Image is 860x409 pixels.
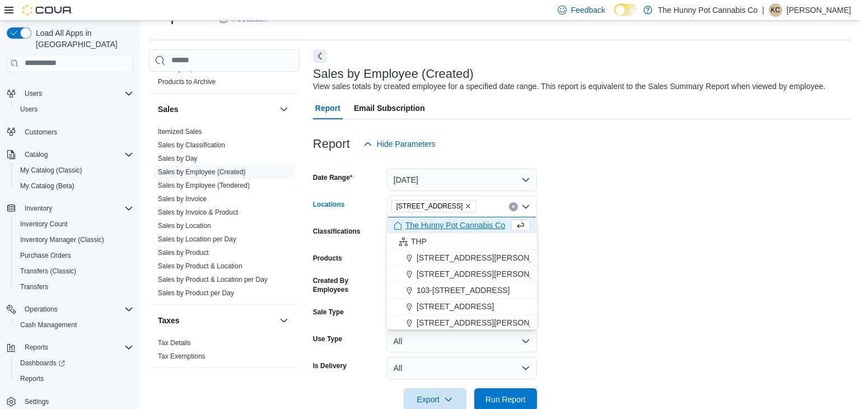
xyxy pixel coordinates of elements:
[771,3,780,17] span: KC
[158,127,202,136] span: Itemized Sales
[485,394,526,405] span: Run Report
[149,62,300,93] div: Products
[16,233,133,247] span: Inventory Manager (Classic)
[11,248,138,263] button: Purchase Orders
[20,395,53,408] a: Settings
[313,254,342,263] label: Products
[11,232,138,248] button: Inventory Manager (Classic)
[387,234,537,250] button: THP
[158,235,236,243] a: Sales by Location per Day
[16,164,133,177] span: My Catalog (Classic)
[25,343,48,352] span: Reports
[16,264,81,278] a: Transfers (Classic)
[20,341,133,354] span: Reports
[313,81,825,92] div: View sales totals by created employee for a specified date range. This report is equivalent to th...
[158,315,275,326] button: Taxes
[313,173,353,182] label: Date Range
[158,338,191,347] span: Tax Details
[20,126,62,139] a: Customers
[313,49,326,63] button: Next
[16,233,109,247] a: Inventory Manager (Classic)
[16,103,42,116] a: Users
[158,128,202,136] a: Itemized Sales
[158,289,234,297] a: Sales by Product per Day
[2,124,138,140] button: Customers
[11,216,138,232] button: Inventory Count
[313,227,361,236] label: Classifications
[20,374,44,383] span: Reports
[25,150,48,159] span: Catalog
[387,357,537,379] button: All
[313,334,342,343] label: Use Type
[31,27,133,50] span: Load All Apps in [GEOGRAPHIC_DATA]
[158,141,225,149] a: Sales by Classification
[158,168,246,176] span: Sales by Employee (Created)
[11,101,138,117] button: Users
[387,266,537,282] button: [STREET_ADDRESS][PERSON_NAME]
[16,280,133,294] span: Transfers
[509,202,518,211] button: Clear input
[20,394,133,408] span: Settings
[20,148,52,161] button: Catalog
[20,341,53,354] button: Reports
[158,222,211,230] a: Sales by Location
[658,3,758,17] p: The Hunny Pot Cannabis Co
[359,133,440,155] button: Hide Parameters
[158,154,198,163] span: Sales by Day
[158,195,207,203] a: Sales by Invoice
[20,235,104,244] span: Inventory Manager (Classic)
[25,305,58,314] span: Operations
[11,263,138,279] button: Transfers (Classic)
[20,320,77,329] span: Cash Management
[20,220,68,229] span: Inventory Count
[2,201,138,216] button: Inventory
[313,200,345,209] label: Locations
[16,372,48,385] a: Reports
[2,86,138,101] button: Users
[25,89,42,98] span: Users
[16,280,53,294] a: Transfers
[387,217,537,234] button: The Hunny Pot Cannabis Co
[16,249,76,262] a: Purchase Orders
[149,125,300,304] div: Sales
[16,179,133,193] span: My Catalog (Beta)
[158,221,211,230] span: Sales by Location
[158,352,205,360] a: Tax Exemptions
[20,303,133,316] span: Operations
[277,314,291,327] button: Taxes
[20,125,133,139] span: Customers
[387,315,537,331] button: [STREET_ADDRESS][PERSON_NAME]
[20,359,65,368] span: Dashboards
[158,194,207,203] span: Sales by Invoice
[417,301,494,312] span: [STREET_ADDRESS]
[16,318,81,332] a: Cash Management
[158,78,216,86] a: Products to Archive
[2,301,138,317] button: Operations
[787,3,851,17] p: [PERSON_NAME]
[16,264,133,278] span: Transfers (Classic)
[387,250,537,266] button: [STREET_ADDRESS][PERSON_NAME]
[158,155,198,162] a: Sales by Day
[158,339,191,347] a: Tax Details
[158,315,180,326] h3: Taxes
[313,361,347,370] label: Is Delivery
[20,148,133,161] span: Catalog
[387,169,537,191] button: [DATE]
[158,77,216,86] span: Products to Archive
[16,356,69,370] a: Dashboards
[417,317,559,328] span: [STREET_ADDRESS][PERSON_NAME]
[465,203,471,210] button: Remove 334 Wellington Rd from selection in this group
[16,164,87,177] a: My Catalog (Classic)
[158,64,202,72] a: Catalog Export
[11,279,138,295] button: Transfers
[313,308,344,317] label: Sale Type
[315,97,340,119] span: Report
[16,372,133,385] span: Reports
[614,4,638,16] input: Dark Mode
[391,200,477,212] span: 334 Wellington Rd
[417,252,559,263] span: [STREET_ADDRESS][PERSON_NAME]
[11,355,138,371] a: Dashboards
[158,289,234,298] span: Sales by Product per Day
